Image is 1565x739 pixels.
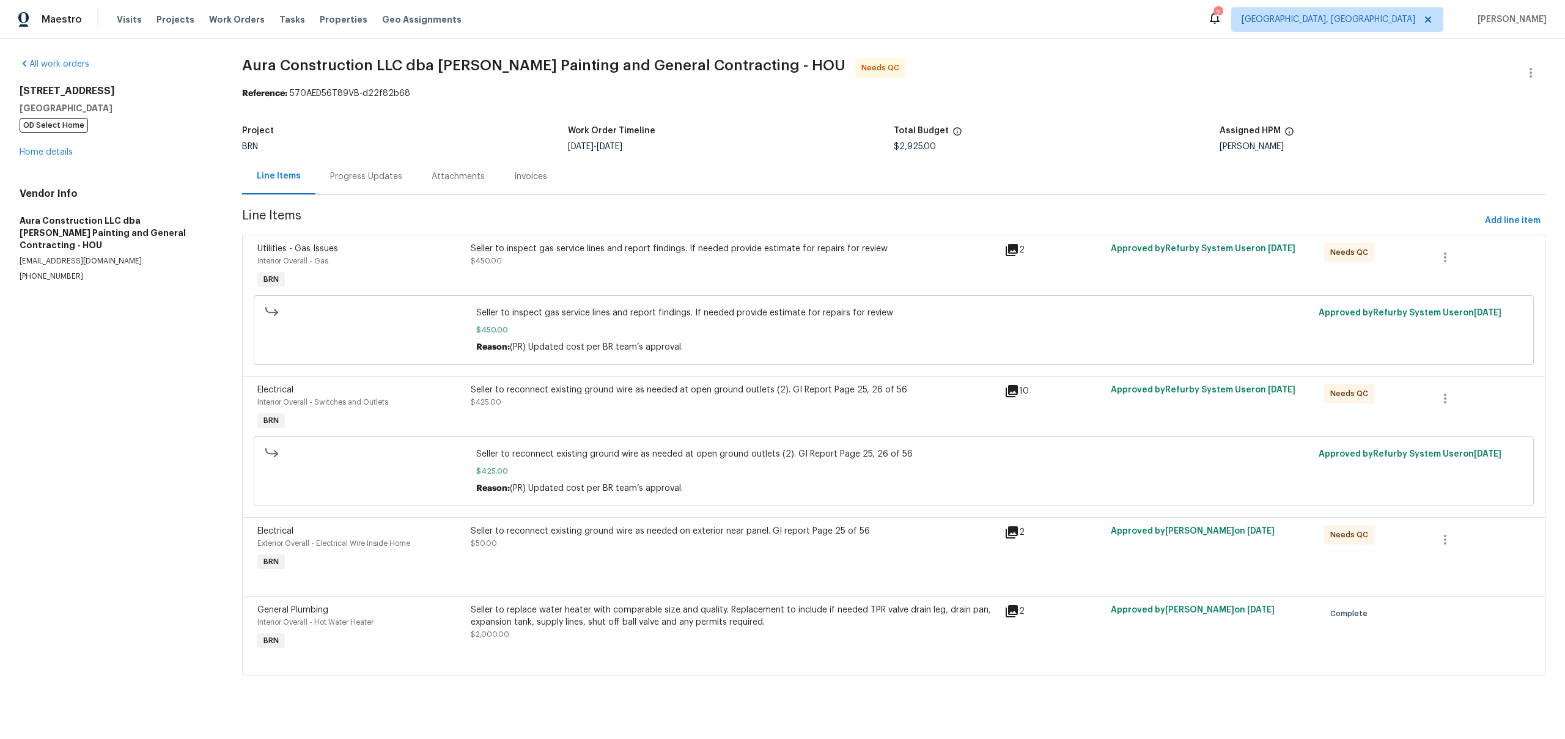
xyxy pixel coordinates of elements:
span: Projects [156,13,194,26]
span: [DATE] [1247,527,1275,535]
div: 2 [1004,525,1103,540]
span: The hpm assigned to this work order. [1284,127,1294,142]
span: Interior Overall - Hot Water Heater [257,619,374,626]
span: BRN [259,273,284,285]
span: Complete [1330,608,1372,620]
span: Line Items [242,210,1480,232]
span: Reason: [476,343,510,351]
div: Seller to replace water heater with comparable size and quality. Replacement to include if needed... [471,604,997,628]
span: Needs QC [1330,246,1373,259]
a: Home details [20,148,73,156]
span: Properties [320,13,367,26]
span: (PR) Updated cost per BR team’s approval. [510,343,683,351]
span: Approved by Refurby System User on [1319,450,1501,458]
span: Electrical [257,386,293,394]
span: Tasks [279,15,305,24]
div: Line Items [257,170,301,182]
span: Approved by [PERSON_NAME] on [1111,606,1275,614]
span: Exterior Overall - Electrical Wire Inside Home [257,540,410,547]
span: $2,000.00 [471,631,509,638]
span: [GEOGRAPHIC_DATA], [GEOGRAPHIC_DATA] [1242,13,1415,26]
span: OD Select Home [20,118,88,133]
span: Visits [117,13,142,26]
span: Interior Overall - Gas [257,257,328,265]
div: Progress Updates [330,171,402,183]
h2: [STREET_ADDRESS] [20,85,213,97]
span: Needs QC [1330,529,1373,541]
span: $450.00 [476,324,1312,336]
div: 2 [1004,604,1103,619]
span: [DATE] [1268,244,1295,253]
span: Add line item [1485,213,1541,229]
div: Seller to reconnect existing ground wire as needed on exterior near panel. GI report Page 25 of 56 [471,525,997,537]
div: Seller to reconnect existing ground wire as needed at open ground outlets (2). GI Report Page 25,... [471,384,997,396]
span: Seller to inspect gas service lines and report findings. If needed provide estimate for repairs f... [476,307,1312,319]
span: BRN [259,556,284,568]
h5: Total Budget [894,127,949,135]
span: Reason: [476,484,510,493]
p: [EMAIL_ADDRESS][DOMAIN_NAME] [20,256,213,267]
span: The total cost of line items that have been proposed by Opendoor. This sum includes line items th... [952,127,962,142]
span: Interior Overall - Switches and Outlets [257,399,388,406]
span: [DATE] [1474,450,1501,458]
span: [DATE] [568,142,594,151]
span: General Plumbing [257,606,328,614]
span: Needs QC [861,62,904,74]
span: [DATE] [1247,606,1275,614]
span: Geo Assignments [382,13,462,26]
span: Approved by Refurby System User on [1319,309,1501,317]
span: Needs QC [1330,388,1373,400]
span: [DATE] [597,142,622,151]
span: Work Orders [209,13,265,26]
h5: [GEOGRAPHIC_DATA] [20,102,213,114]
div: 570AED56T89VB-d22f82b68 [242,87,1545,100]
h5: Aura Construction LLC dba [PERSON_NAME] Painting and General Contracting - HOU [20,215,213,251]
span: $50.00 [471,540,497,547]
div: 2 [1004,243,1103,257]
b: Reference: [242,89,287,98]
h5: Work Order Timeline [568,127,655,135]
div: Invoices [514,171,547,183]
span: $425.00 [471,399,501,406]
span: [DATE] [1474,309,1501,317]
div: 10 [1004,384,1103,399]
span: Maestro [42,13,82,26]
span: Electrical [257,527,293,535]
span: Approved by [PERSON_NAME] on [1111,527,1275,535]
h5: Project [242,127,274,135]
span: [PERSON_NAME] [1473,13,1547,26]
span: Aura Construction LLC dba [PERSON_NAME] Painting and General Contracting - HOU [242,58,845,73]
span: BRN [259,634,284,647]
span: $2,925.00 [894,142,936,151]
span: $450.00 [471,257,502,265]
p: [PHONE_NUMBER] [20,271,213,282]
span: BRN [242,142,258,151]
span: Seller to reconnect existing ground wire as needed at open ground outlets (2). GI Report Page 25,... [476,448,1312,460]
a: All work orders [20,60,89,68]
span: $425.00 [476,465,1312,477]
span: Utilities - Gas Issues [257,244,338,253]
span: - [568,142,622,151]
span: Approved by Refurby System User on [1111,386,1295,394]
div: Seller to inspect gas service lines and report findings. If needed provide estimate for repairs f... [471,243,997,255]
div: [PERSON_NAME] [1220,142,1545,151]
span: (PR) Updated cost per BR team’s approval. [510,484,683,493]
span: Approved by Refurby System User on [1111,244,1295,253]
div: Attachments [432,171,485,183]
div: 2 [1213,7,1222,20]
span: [DATE] [1268,386,1295,394]
h5: Assigned HPM [1220,127,1281,135]
span: BRN [259,414,284,427]
button: Add line item [1480,210,1545,232]
h4: Vendor Info [20,188,213,200]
